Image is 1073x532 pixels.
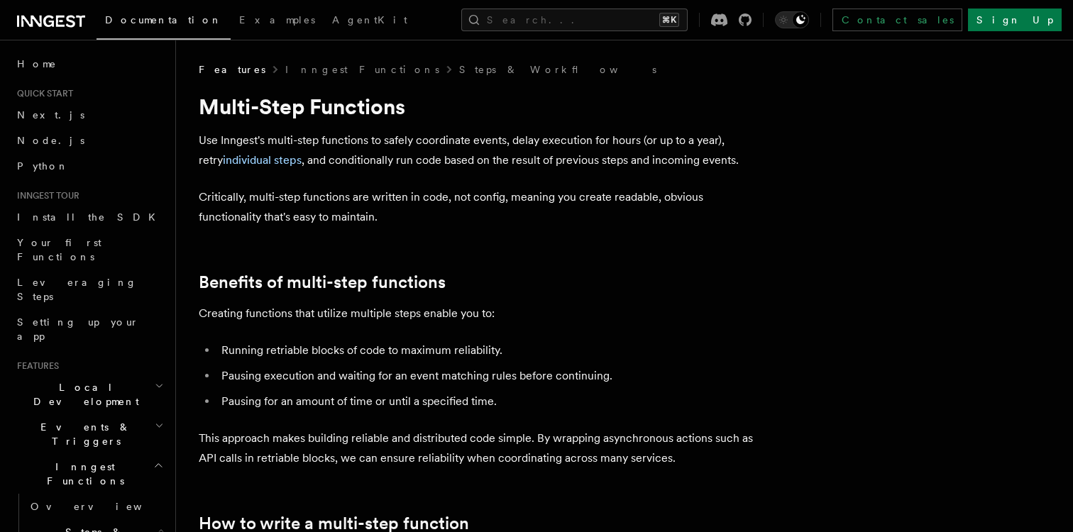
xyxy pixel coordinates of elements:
a: Your first Functions [11,230,167,270]
span: Inngest tour [11,190,79,201]
a: Benefits of multi-step functions [199,272,446,292]
p: Creating functions that utilize multiple steps enable you to: [199,304,766,323]
span: Leveraging Steps [17,277,137,302]
p: This approach makes building reliable and distributed code simple. By wrapping asynchronous actio... [199,428,766,468]
button: Local Development [11,375,167,414]
span: Node.js [17,135,84,146]
span: Setting up your app [17,316,139,342]
span: Events & Triggers [11,420,155,448]
span: Next.js [17,109,84,121]
span: Overview [31,501,177,512]
a: Documentation [97,4,231,40]
a: Python [11,153,167,179]
span: Examples [239,14,315,26]
a: individual steps [223,153,302,167]
a: Next.js [11,102,167,128]
span: Features [199,62,265,77]
button: Inngest Functions [11,454,167,494]
button: Toggle dark mode [775,11,809,28]
a: Setting up your app [11,309,167,349]
li: Running retriable blocks of code to maximum reliability. [217,340,766,360]
span: Install the SDK [17,211,164,223]
span: Python [17,160,69,172]
a: Steps & Workflows [459,62,656,77]
li: Pausing for an amount of time or until a specified time. [217,392,766,411]
span: Local Development [11,380,155,409]
a: Install the SDK [11,204,167,230]
span: Features [11,360,59,372]
span: AgentKit [332,14,407,26]
a: Sign Up [968,9,1062,31]
a: Examples [231,4,324,38]
a: Contact sales [832,9,962,31]
span: Home [17,57,57,71]
span: Quick start [11,88,73,99]
span: Your first Functions [17,237,101,262]
span: Documentation [105,14,222,26]
a: Home [11,51,167,77]
h1: Multi-Step Functions [199,94,766,119]
a: Node.js [11,128,167,153]
a: Inngest Functions [285,62,439,77]
a: Overview [25,494,167,519]
button: Search...⌘K [461,9,688,31]
button: Events & Triggers [11,414,167,454]
a: Leveraging Steps [11,270,167,309]
kbd: ⌘K [659,13,679,27]
span: Inngest Functions [11,460,153,488]
a: AgentKit [324,4,416,38]
p: Use Inngest's multi-step functions to safely coordinate events, delay execution for hours (or up ... [199,131,766,170]
li: Pausing execution and waiting for an event matching rules before continuing. [217,366,766,386]
p: Critically, multi-step functions are written in code, not config, meaning you create readable, ob... [199,187,766,227]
